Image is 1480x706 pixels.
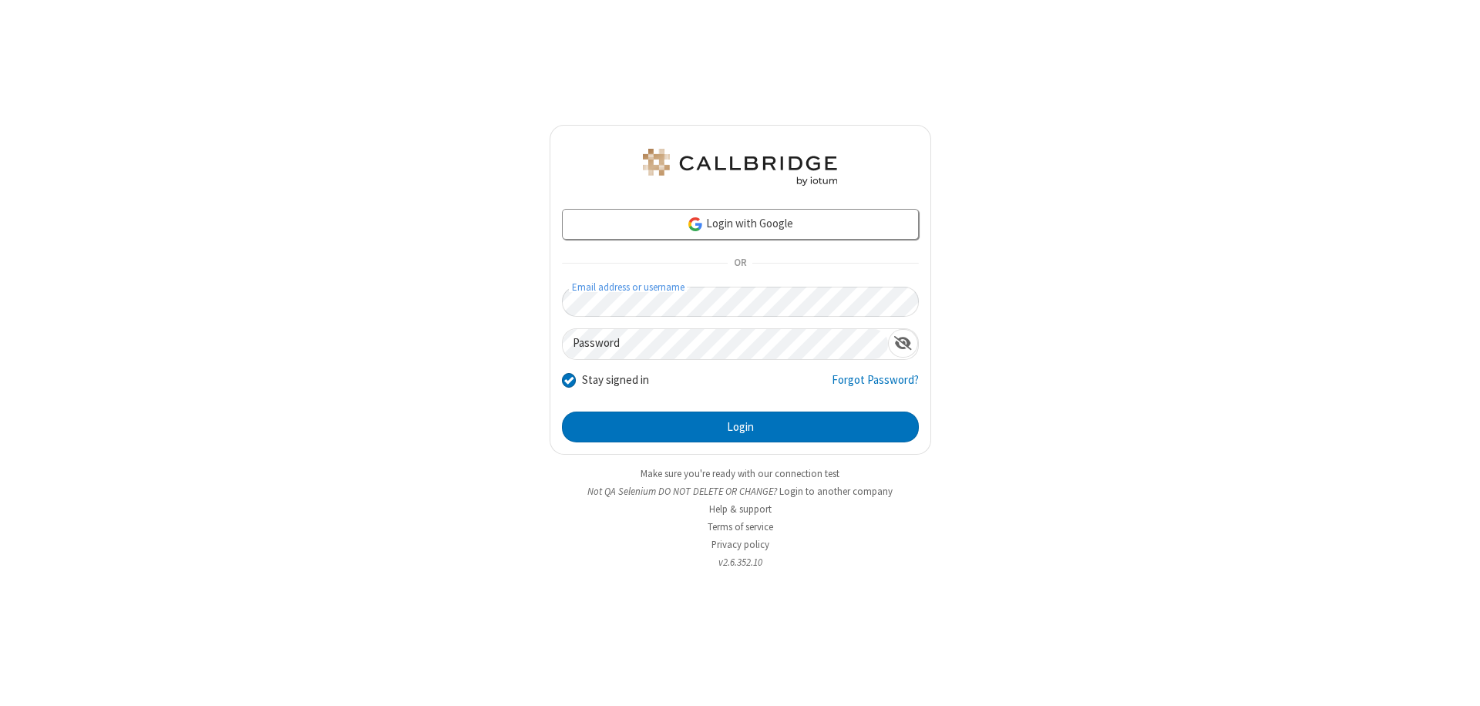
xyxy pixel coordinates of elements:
a: Privacy policy [711,538,769,551]
img: google-icon.png [687,216,704,233]
a: Login with Google [562,209,919,240]
div: Show password [888,329,918,358]
img: QA Selenium DO NOT DELETE OR CHANGE [640,149,840,186]
span: OR [728,253,752,274]
label: Stay signed in [582,371,649,389]
a: Help & support [709,503,772,516]
li: v2.6.352.10 [550,555,931,570]
input: Email address or username [562,287,919,317]
a: Make sure you're ready with our connection test [641,467,839,480]
a: Forgot Password? [832,371,919,401]
button: Login [562,412,919,442]
input: Password [563,329,888,359]
li: Not QA Selenium DO NOT DELETE OR CHANGE? [550,484,931,499]
a: Terms of service [708,520,773,533]
button: Login to another company [779,484,893,499]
